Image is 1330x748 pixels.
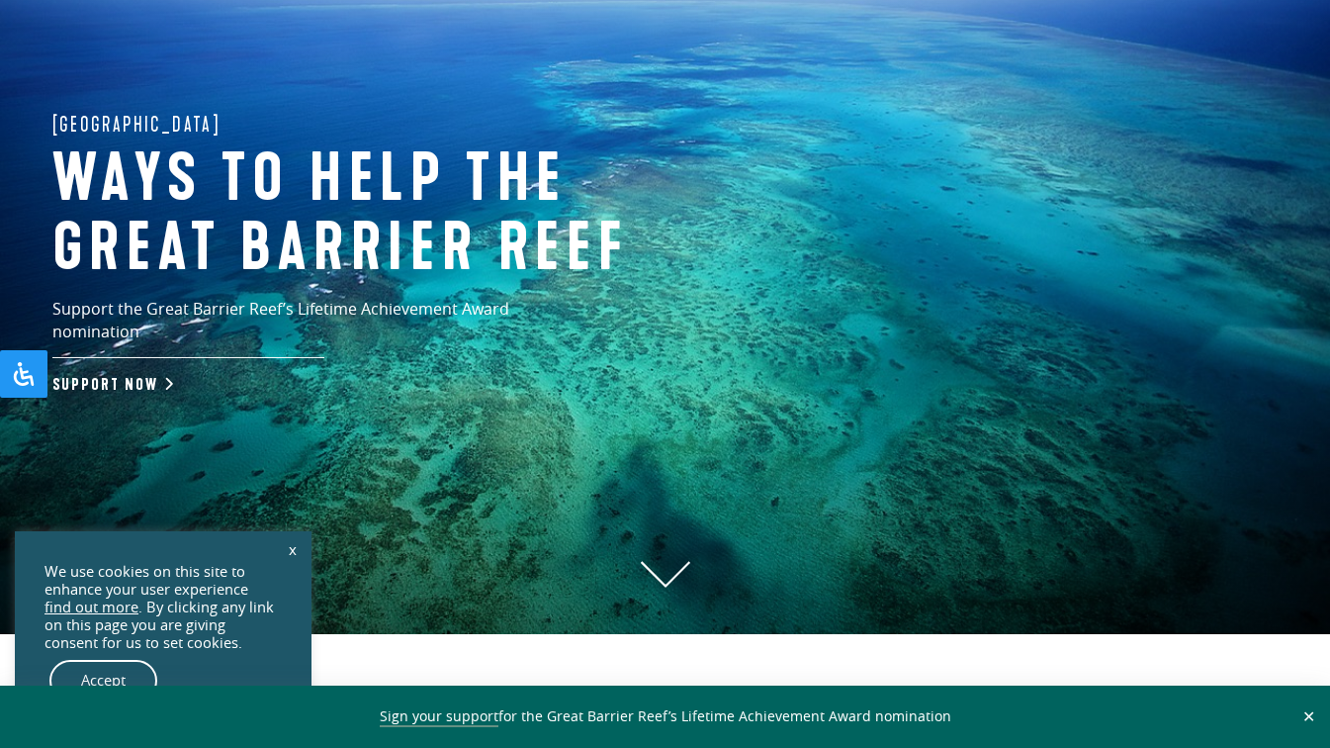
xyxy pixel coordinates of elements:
a: Support Now [52,375,169,395]
a: Accept [49,660,157,701]
div: We use cookies on this site to enhance your user experience . By clicking any link on this page y... [44,563,282,652]
svg: Open Accessibility Panel [12,362,36,386]
h1: Ways to help the great barrier reef [52,145,705,283]
button: Close [1297,707,1320,725]
a: find out more [44,599,138,616]
span: [GEOGRAPHIC_DATA] [52,109,222,140]
a: x [279,527,307,571]
p: Support the Great Barrier Reef’s Lifetime Achievement Award nomination [52,298,596,358]
a: Sign your support [380,706,498,727]
span: for the Great Barrier Reef’s Lifetime Achievement Award nomination [380,706,951,727]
